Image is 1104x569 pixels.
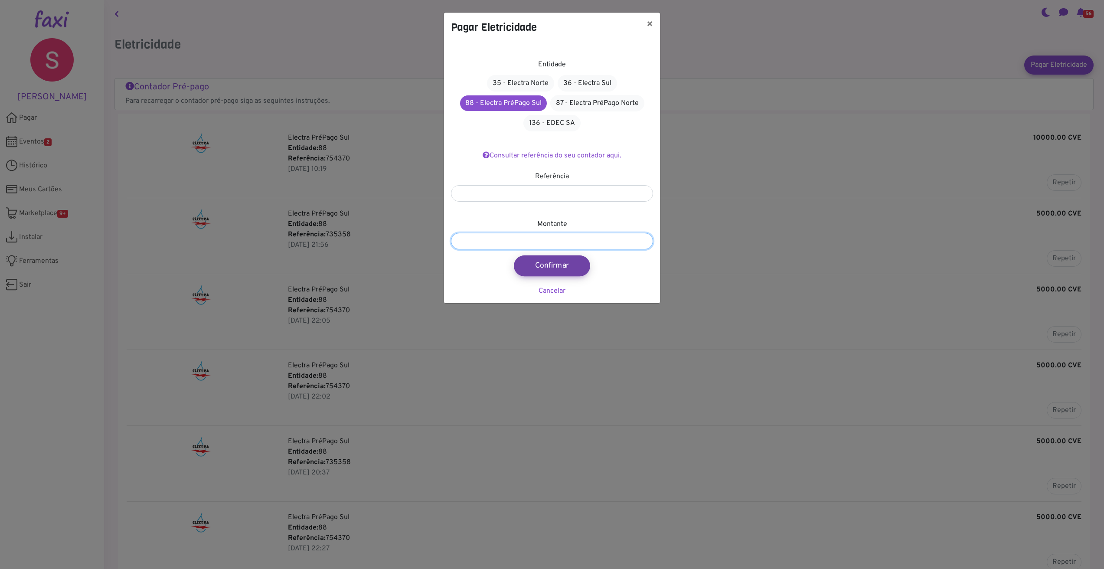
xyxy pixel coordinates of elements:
a: 136 - EDEC SA [523,115,581,131]
button: × [640,13,660,37]
a: Consultar referência do seu contador aqui. [483,151,621,160]
a: 36 - Electra Sul [558,75,617,92]
button: Confirmar [514,255,590,276]
a: 88 - Electra PréPago Sul [460,95,547,111]
a: 35 - Electra Norte [487,75,554,92]
a: 87 - Electra PréPago Norte [550,95,644,111]
h4: Pagar Eletricidade [451,20,537,35]
label: Montante [537,219,567,229]
a: Cancelar [539,287,565,295]
label: Entidade [538,59,566,70]
label: Referência [535,171,569,182]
